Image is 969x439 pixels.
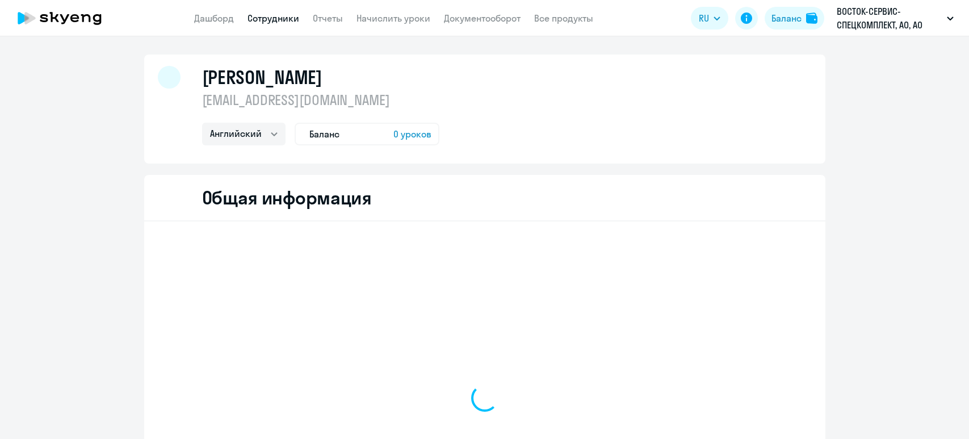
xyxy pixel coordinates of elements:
span: 0 уроков [393,127,431,141]
a: Все продукты [534,12,593,24]
span: Баланс [309,127,339,141]
a: Начислить уроки [356,12,430,24]
button: RU [691,7,728,30]
div: Баланс [771,11,802,25]
img: balance [806,12,817,24]
span: RU [699,11,709,25]
button: ВОСТОК-СЕРВИС-СПЕЦКОМПЛЕКТ, АО, АО «ВОСТОК-СЕРВИС-СПЕЦКОМПЛЕКТ» \ ГК Восток Сервис [831,5,959,32]
p: ВОСТОК-СЕРВИС-СПЕЦКОМПЛЕКТ, АО, АО «ВОСТОК-СЕРВИС-СПЕЦКОМПЛЕКТ» \ ГК Восток Сервис [837,5,942,32]
a: Сотрудники [248,12,299,24]
a: Документооборот [444,12,521,24]
a: Дашборд [194,12,234,24]
h1: [PERSON_NAME] [202,66,322,89]
h2: Общая информация [202,186,372,209]
button: Балансbalance [765,7,824,30]
p: [EMAIL_ADDRESS][DOMAIN_NAME] [202,91,439,109]
a: Отчеты [313,12,343,24]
